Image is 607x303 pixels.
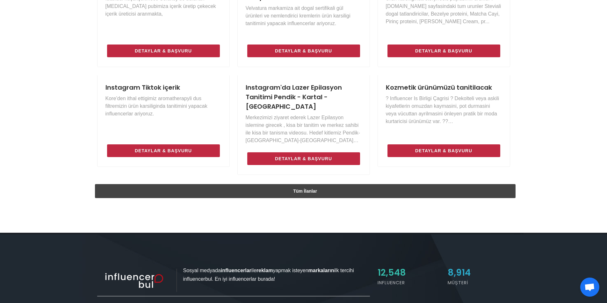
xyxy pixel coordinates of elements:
[246,4,362,27] p: Velvatura markamiza ait dogal sertifikali gül ürünleri ve nemlendirici kremlerin ürün karsiligi t...
[387,144,500,157] a: Detaylar & Başvuru
[95,184,516,198] a: Tüm İlanlar
[221,268,251,273] strong: influencerlar
[415,47,472,55] span: Detaylar & Başvuru
[247,45,360,57] a: Detaylar & Başvuru
[387,45,500,57] a: Detaylar & Başvuru
[135,147,192,155] span: Detaylar & Başvuru
[97,266,370,283] p: Sosyal medyada ile yapmak isteyen ilk tercihi influencerbul. En iyi influencerlar burada!
[257,268,273,273] strong: reklam
[378,279,440,286] h5: Influencer
[275,155,332,162] span: Detaylar & Başvuru
[415,147,472,155] span: Detaylar & Başvuru
[105,83,180,92] a: Instagram Tiktok içerik
[135,47,192,55] span: Detaylar & Başvuru
[246,83,342,111] a: Instagram'da Lazer Epilasyon Tanitimi Pendik - Kartal - [GEOGRAPHIC_DATA]
[107,144,220,157] a: Detaylar & Başvuru
[580,278,599,297] div: Açık sohbet
[107,45,220,57] a: Detaylar & Başvuru
[105,95,221,118] p: Kore’den ithal ettigimiz aromatherapyli dus filtremizin ürün karsiliginda tanitimini yapacak infl...
[386,83,492,92] a: Kozmetik ürünümüzü tanitilacak
[308,268,334,273] strong: markaların
[275,47,332,55] span: Detaylar & Başvuru
[246,114,362,144] p: Merkezimizi ziyaret ederek Lazer Epilasyon islemine girecek , kisa bir tanitim ve merkez sahibi i...
[386,95,502,125] p: ? Influencer Is Birligi Çagrisi ? Dekolteli veya askili kiyafetlerin omuzdan kaymasini, pot durma...
[378,266,406,279] span: 12,548
[247,152,360,165] a: Detaylar & Başvuru
[448,266,471,279] span: 8,914
[448,279,510,286] h5: Müşteri
[97,269,177,292] img: influencer_light.png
